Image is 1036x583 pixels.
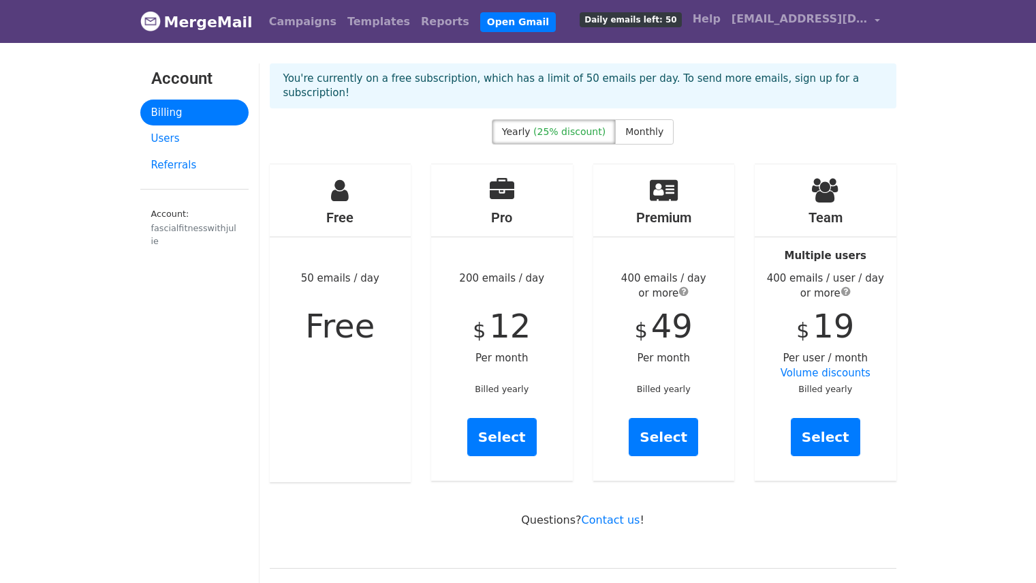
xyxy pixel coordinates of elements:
[582,513,640,526] a: Contact us
[264,8,342,35] a: Campaigns
[305,307,375,345] span: Free
[533,126,606,137] span: (25% discount)
[635,318,648,342] span: $
[473,318,486,342] span: $
[415,8,475,35] a: Reports
[625,126,663,137] span: Monthly
[467,418,537,456] a: Select
[270,209,411,226] h4: Free
[755,209,896,226] h4: Team
[502,126,531,137] span: Yearly
[480,12,556,32] a: Open Gmail
[151,69,238,89] h3: Account
[755,271,896,301] div: 400 emails / user / day or more
[270,164,411,482] div: 50 emails / day
[651,307,693,345] span: 49
[270,513,896,527] p: Questions? !
[151,222,238,248] div: fascialfitnesswithjulie
[726,5,885,38] a: [EMAIL_ADDRESS][DOMAIN_NAME]
[791,418,860,456] a: Select
[637,384,691,394] small: Billed yearly
[431,209,573,226] h4: Pro
[785,250,866,262] strong: Multiple users
[431,164,573,481] div: 200 emails / day Per month
[140,100,249,126] a: Billing
[732,11,868,27] span: [EMAIL_ADDRESS][DOMAIN_NAME]
[755,164,896,481] div: Per user / month
[475,384,529,394] small: Billed yearly
[813,307,854,345] span: 19
[629,418,698,456] a: Select
[593,209,735,226] h4: Premium
[140,8,253,36] a: MergeMail
[593,164,735,481] div: Per month
[283,72,883,100] p: You're currently on a free subscription, which has a limit of 50 emails per day. To send more ema...
[151,209,238,248] small: Account:
[140,125,249,152] a: Users
[574,5,687,33] a: Daily emails left: 50
[687,5,726,33] a: Help
[489,307,531,345] span: 12
[593,271,735,301] div: 400 emails / day or more
[798,384,852,394] small: Billed yearly
[342,8,415,35] a: Templates
[140,11,161,31] img: MergeMail logo
[781,367,870,379] a: Volume discounts
[580,12,681,27] span: Daily emails left: 50
[796,318,809,342] span: $
[140,152,249,179] a: Referrals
